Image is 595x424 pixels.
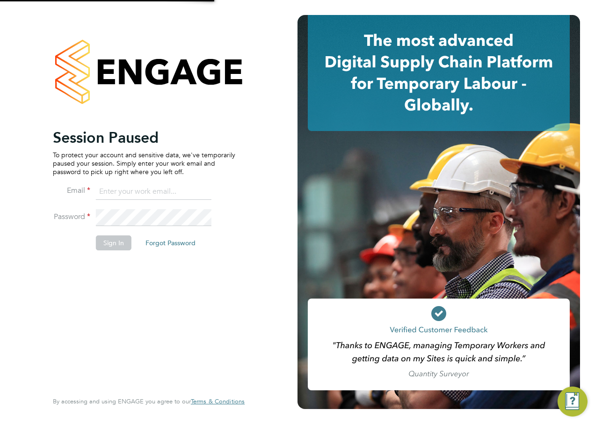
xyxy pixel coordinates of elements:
label: Password [53,212,90,222]
h2: Session Paused [53,128,235,147]
span: By accessing and using ENGAGE you agree to our [53,397,245,405]
input: Enter your work email... [96,183,211,200]
span: Terms & Conditions [191,397,245,405]
label: Email [53,186,90,196]
a: Terms & Conditions [191,398,245,405]
button: Forgot Password [138,235,203,250]
p: To protect your account and sensitive data, we've temporarily paused your session. Simply enter y... [53,151,235,176]
button: Sign In [96,235,131,250]
button: Engage Resource Center [558,387,588,417]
